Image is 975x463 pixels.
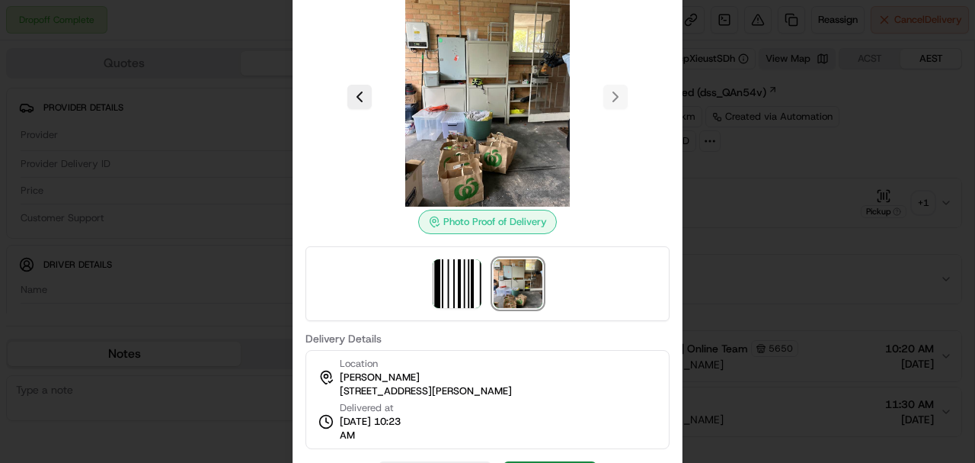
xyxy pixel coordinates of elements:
[340,401,410,415] span: Delivered at
[433,259,481,308] img: barcode_scan_on_pickup image
[305,333,670,344] label: Delivery Details
[418,210,557,234] div: Photo Proof of Delivery
[340,415,410,442] span: [DATE] 10:23 AM
[340,384,512,398] span: [STREET_ADDRESS][PERSON_NAME]
[340,357,378,371] span: Location
[494,259,542,308] img: photo_proof_of_delivery image
[340,371,420,384] span: [PERSON_NAME]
